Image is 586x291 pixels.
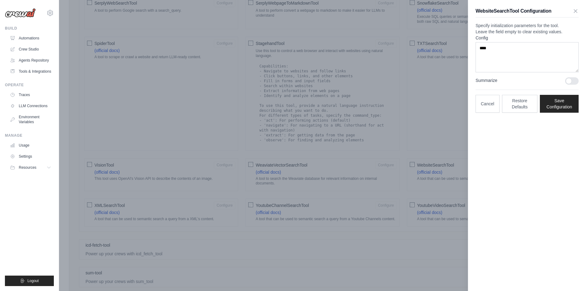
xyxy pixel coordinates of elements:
[5,26,54,31] div: Build
[476,95,500,113] button: Cancel
[7,44,54,54] a: Crew Studio
[540,95,579,113] button: Save Configuration
[476,7,551,15] h3: WebsiteSearchTool Configuration
[7,140,54,150] a: Usage
[476,35,579,41] label: Config
[476,77,560,83] label: Summarize
[7,112,54,127] a: Environment Variables
[7,101,54,111] a: LLM Connections
[19,165,36,170] span: Resources
[5,83,54,87] div: Operate
[502,95,538,113] button: Restore Defaults
[27,278,39,283] span: Logout
[7,152,54,161] a: Settings
[7,55,54,65] a: Agents Repository
[476,22,579,35] p: Specify initialization parameters for the tool. Leave the field empty to clear existing values.
[5,133,54,138] div: Manage
[7,163,54,172] button: Resources
[5,8,36,18] img: Logo
[7,33,54,43] a: Automations
[7,90,54,100] a: Traces
[7,67,54,76] a: Tools & Integrations
[5,276,54,286] button: Logout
